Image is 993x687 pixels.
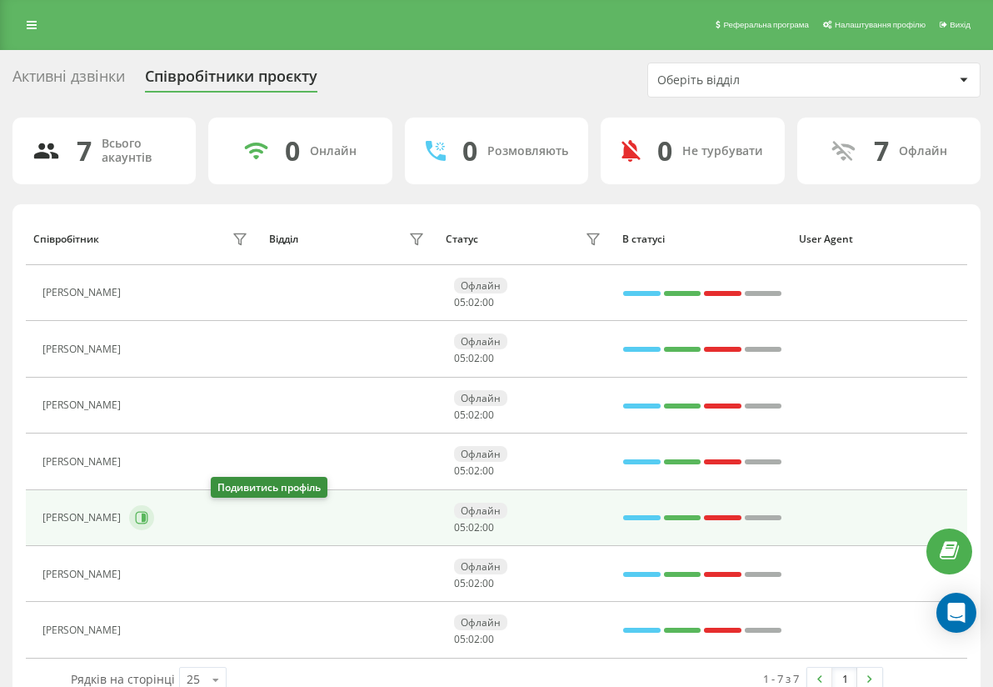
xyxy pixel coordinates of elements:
div: Не турбувати [682,144,763,158]
span: Вихід [950,20,971,29]
span: 00 [482,295,494,309]
span: 00 [482,351,494,365]
span: Реферальна програма [723,20,809,29]
div: : : [454,409,494,421]
div: : : [454,297,494,308]
div: Офлайн [454,559,507,574]
div: Онлайн [310,144,357,158]
div: 7 [77,135,92,167]
div: Офлайн [454,614,507,630]
span: 02 [468,576,480,590]
div: : : [454,522,494,534]
span: 05 [454,295,466,309]
div: 0 [462,135,477,167]
span: 05 [454,576,466,590]
span: 02 [468,464,480,478]
div: 7 [874,135,889,167]
div: Open Intercom Messenger [936,593,976,633]
span: 00 [482,576,494,590]
div: [PERSON_NAME] [42,399,125,411]
div: : : [454,353,494,364]
span: 00 [482,520,494,534]
div: Офлайн [454,333,507,349]
div: Відділ [269,233,298,245]
span: 02 [468,351,480,365]
span: 05 [454,632,466,646]
div: [PERSON_NAME] [42,624,125,636]
div: Розмовляють [487,144,568,158]
div: [PERSON_NAME] [42,569,125,580]
div: [PERSON_NAME] [42,343,125,355]
span: Налаштування профілю [835,20,926,29]
div: Оберіть відділ [657,73,856,88]
div: User Agent [799,233,960,245]
div: 0 [285,135,300,167]
div: Офлайн [454,278,507,293]
div: Подивитись профіль [211,477,327,498]
div: Офлайн [454,446,507,462]
span: 02 [468,408,480,422]
div: [PERSON_NAME] [42,287,125,298]
span: 05 [454,351,466,365]
span: 00 [482,464,494,478]
div: Офлайн [454,390,507,406]
div: Активні дзвінки [12,68,125,93]
div: : : [454,634,494,645]
div: 1 - 7 з 7 [763,670,799,687]
span: 00 [482,632,494,646]
span: 05 [454,520,466,534]
div: [PERSON_NAME] [42,512,125,524]
span: 05 [454,464,466,478]
div: Співробітник [33,233,99,245]
div: Всього акаунтів [102,137,176,165]
div: : : [454,578,494,589]
div: : : [454,465,494,477]
div: В статусі [622,233,783,245]
span: 02 [468,632,480,646]
div: Офлайн [899,144,947,158]
div: Офлайн [454,503,507,519]
div: [PERSON_NAME] [42,456,125,468]
span: 02 [468,295,480,309]
div: Статус [446,233,478,245]
div: Співробітники проєкту [145,68,317,93]
span: 02 [468,520,480,534]
span: Рядків на сторінці [71,671,175,687]
span: 00 [482,408,494,422]
div: 0 [657,135,672,167]
span: 05 [454,408,466,422]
